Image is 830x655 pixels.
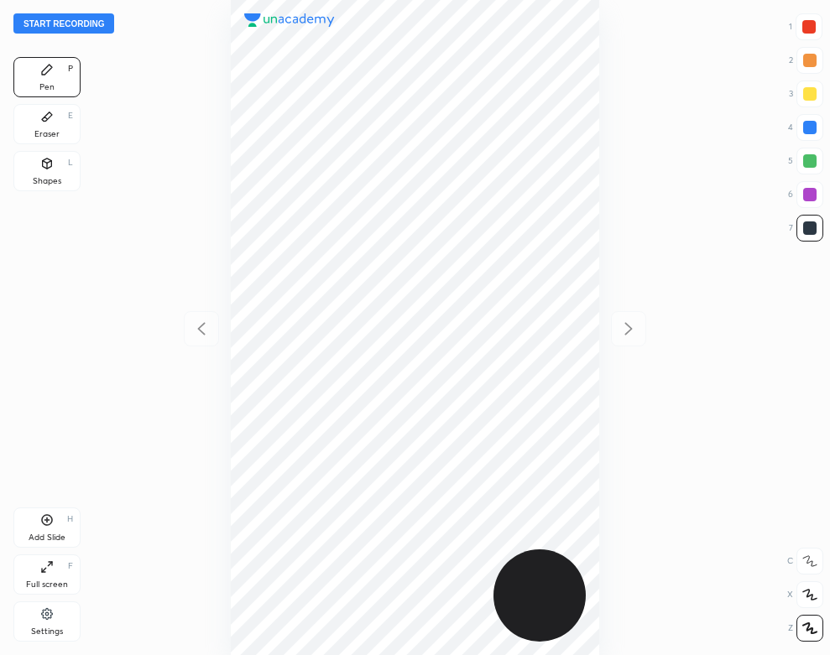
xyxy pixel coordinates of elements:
div: Z [788,615,823,642]
div: 7 [789,215,823,242]
div: X [787,581,823,608]
div: 2 [789,47,823,74]
div: Shapes [33,177,61,185]
div: H [67,515,73,523]
div: 1 [789,13,822,40]
div: E [68,112,73,120]
button: Start recording [13,13,114,34]
div: C [787,548,823,574]
div: 4 [788,114,823,141]
div: 3 [789,81,823,107]
div: Add Slide [29,533,65,542]
div: F [68,562,73,570]
div: L [68,159,73,167]
div: P [68,65,73,73]
img: logo.38c385cc.svg [244,13,335,27]
div: 6 [788,181,823,208]
div: Eraser [34,130,60,138]
div: Full screen [26,580,68,589]
div: Settings [31,627,63,636]
div: Pen [39,83,55,91]
div: 5 [788,148,823,174]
